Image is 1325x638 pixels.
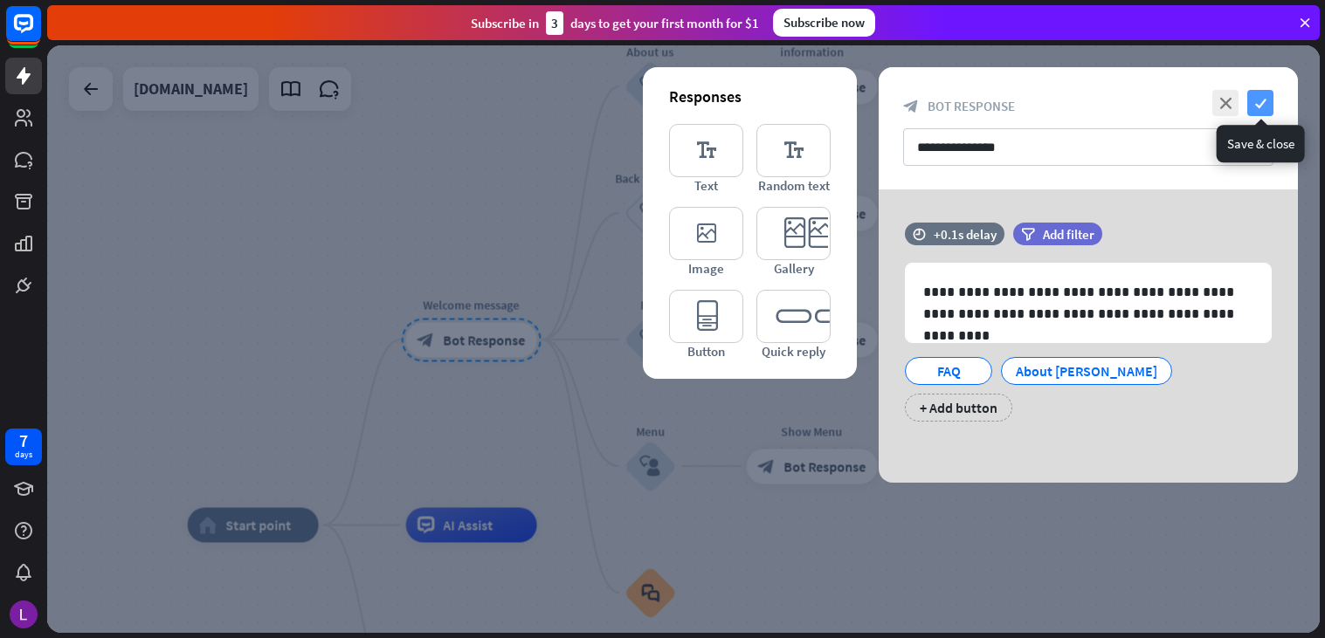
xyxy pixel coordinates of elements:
[934,226,997,243] div: +0.1s delay
[1212,90,1239,116] i: close
[928,98,1015,114] span: Bot Response
[14,7,66,59] button: Open LiveChat chat widget
[471,11,759,35] div: Subscribe in days to get your first month for $1
[5,429,42,465] a: 7 days
[773,9,875,37] div: Subscribe now
[905,394,1012,422] div: + Add button
[1247,90,1273,116] i: check
[19,433,28,449] div: 7
[1043,226,1094,243] span: Add filter
[1016,358,1157,384] div: About [PERSON_NAME]
[913,228,926,240] i: time
[920,358,977,384] div: FAQ
[546,11,563,35] div: 3
[15,449,32,461] div: days
[1021,228,1035,241] i: filter
[903,99,919,114] i: block_bot_response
